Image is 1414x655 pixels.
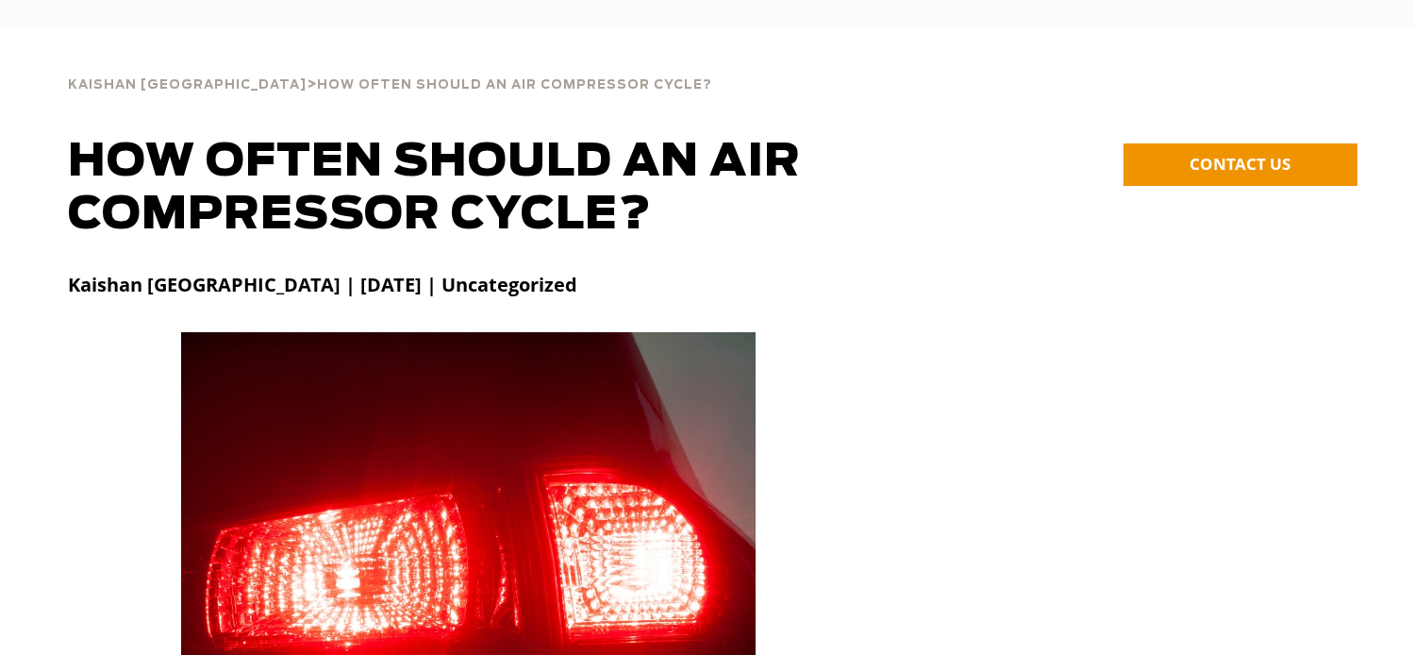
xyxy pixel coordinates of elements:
[1189,153,1290,175] span: CONTACT US
[68,57,712,100] div: >
[317,76,712,92] a: How Often Should an Air Compressor Cycle?
[68,272,577,297] strong: Kaishan [GEOGRAPHIC_DATA] | [DATE] | Uncategorized
[68,136,1021,242] h1: How Often Should an Air Compressor Cycle?
[68,76,307,92] a: Kaishan [GEOGRAPHIC_DATA]
[68,79,307,92] span: Kaishan [GEOGRAPHIC_DATA]
[317,79,712,92] span: How Often Should an Air Compressor Cycle?
[1123,143,1357,186] a: CONTACT US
